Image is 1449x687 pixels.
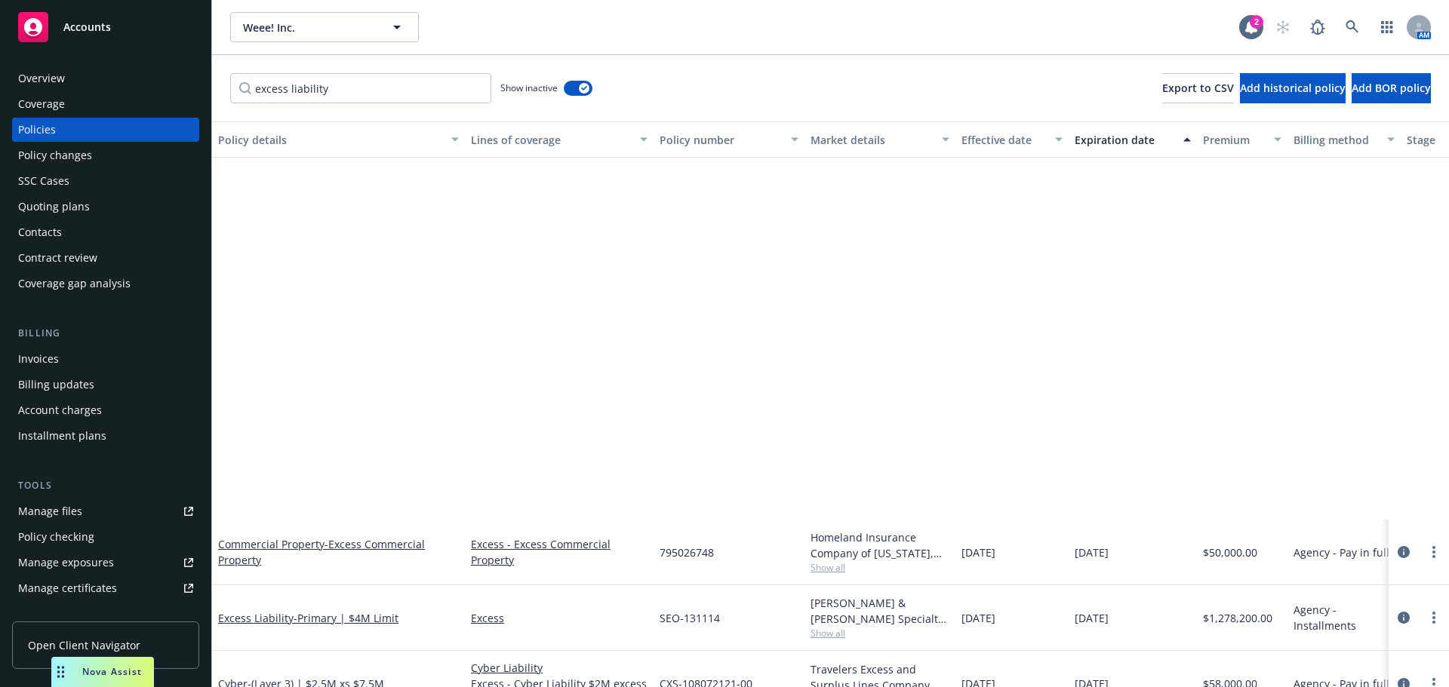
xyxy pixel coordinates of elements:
a: Coverage [12,92,199,116]
a: circleInformation [1395,543,1413,561]
span: Weee! Inc. [243,20,374,35]
div: Manage claims [18,602,94,626]
span: Show inactive [500,81,558,94]
div: Manage exposures [18,551,114,575]
button: Market details [804,121,955,158]
div: Policies [18,118,56,142]
a: Cyber Liability [471,660,648,676]
div: Tools [12,478,199,493]
div: Policy checking [18,525,94,549]
div: Policy changes [18,143,92,167]
a: Switch app [1372,12,1402,42]
a: Billing updates [12,373,199,397]
button: Effective date [955,121,1069,158]
button: Lines of coverage [465,121,654,158]
div: [PERSON_NAME] & [PERSON_NAME] Specialty Insurance Company, [PERSON_NAME] & [PERSON_NAME] Specialt... [811,595,949,627]
button: Expiration date [1069,121,1197,158]
a: Manage files [12,499,199,523]
div: Coverage [18,92,65,116]
div: Billing updates [18,373,94,397]
span: Show all [811,561,949,574]
button: Policy details [212,121,465,158]
div: Billing [12,326,199,341]
div: 2 [1250,15,1263,29]
span: Agency - Pay in full [1294,544,1389,560]
a: Policies [12,118,199,142]
span: - Primary | $4M Limit [294,611,398,625]
div: Account charges [18,398,102,422]
div: Lines of coverage [471,132,631,148]
span: [DATE] [1075,544,1109,560]
div: Policy number [660,132,782,148]
div: SSC Cases [18,169,69,193]
span: [DATE] [1075,610,1109,626]
div: Effective date [961,132,1046,148]
span: $50,000.00 [1203,544,1257,560]
a: Search [1337,12,1367,42]
div: Overview [18,66,65,90]
a: Installment plans [12,424,199,448]
span: SEO-131114 [660,610,720,626]
button: Nova Assist [51,657,154,687]
button: Policy number [654,121,804,158]
a: Excess Liability [218,611,398,625]
a: Start snowing [1268,12,1298,42]
span: Add historical policy [1240,81,1346,95]
a: Commercial Property [218,537,425,567]
span: Add BOR policy [1352,81,1431,95]
span: Export to CSV [1162,81,1234,95]
div: Expiration date [1075,132,1174,148]
span: 795026748 [660,544,714,560]
div: Market details [811,132,933,148]
div: Invoices [18,347,59,371]
div: Drag to move [51,657,70,687]
div: Manage files [18,499,82,523]
div: Coverage gap analysis [18,271,131,296]
a: circleInformation [1395,609,1413,627]
div: Policy details [218,132,442,148]
span: [DATE] [961,610,995,626]
a: SSC Cases [12,169,199,193]
a: Manage exposures [12,551,199,575]
input: Filter by keyword... [230,73,491,103]
div: Installment plans [18,424,106,448]
a: Excess - Excess Commercial Property [471,536,648,568]
span: Agency - Installments [1294,602,1395,633]
div: Billing method [1294,132,1378,148]
button: Premium [1197,121,1287,158]
button: Billing method [1287,121,1401,158]
a: Invoices [12,347,199,371]
span: Open Client Navigator [28,637,140,653]
a: Policy changes [12,143,199,167]
div: Quoting plans [18,195,90,219]
span: Accounts [63,21,111,33]
a: Quoting plans [12,195,199,219]
div: Manage certificates [18,576,117,600]
a: Coverage gap analysis [12,271,199,296]
div: Contract review [18,246,97,270]
a: Report a Bug [1303,12,1333,42]
button: Weee! Inc. [230,12,419,42]
a: Accounts [12,6,199,48]
a: Excess [471,610,648,626]
a: Manage certificates [12,576,199,600]
span: [DATE] [961,544,995,560]
a: more [1425,543,1443,561]
a: more [1425,609,1443,627]
span: Nova Assist [82,665,142,678]
a: Overview [12,66,199,90]
button: Export to CSV [1162,73,1234,103]
a: Manage claims [12,602,199,626]
div: Homeland Insurance Company of [US_STATE], Intact Insurance, CRC Group [811,529,949,561]
a: Account charges [12,398,199,422]
span: $1,278,200.00 [1203,610,1272,626]
button: Add historical policy [1240,73,1346,103]
button: Add BOR policy [1352,73,1431,103]
a: Policy checking [12,525,199,549]
a: Contract review [12,246,199,270]
div: Premium [1203,132,1265,148]
div: Contacts [18,220,62,244]
a: Contacts [12,220,199,244]
span: Show all [811,627,949,639]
